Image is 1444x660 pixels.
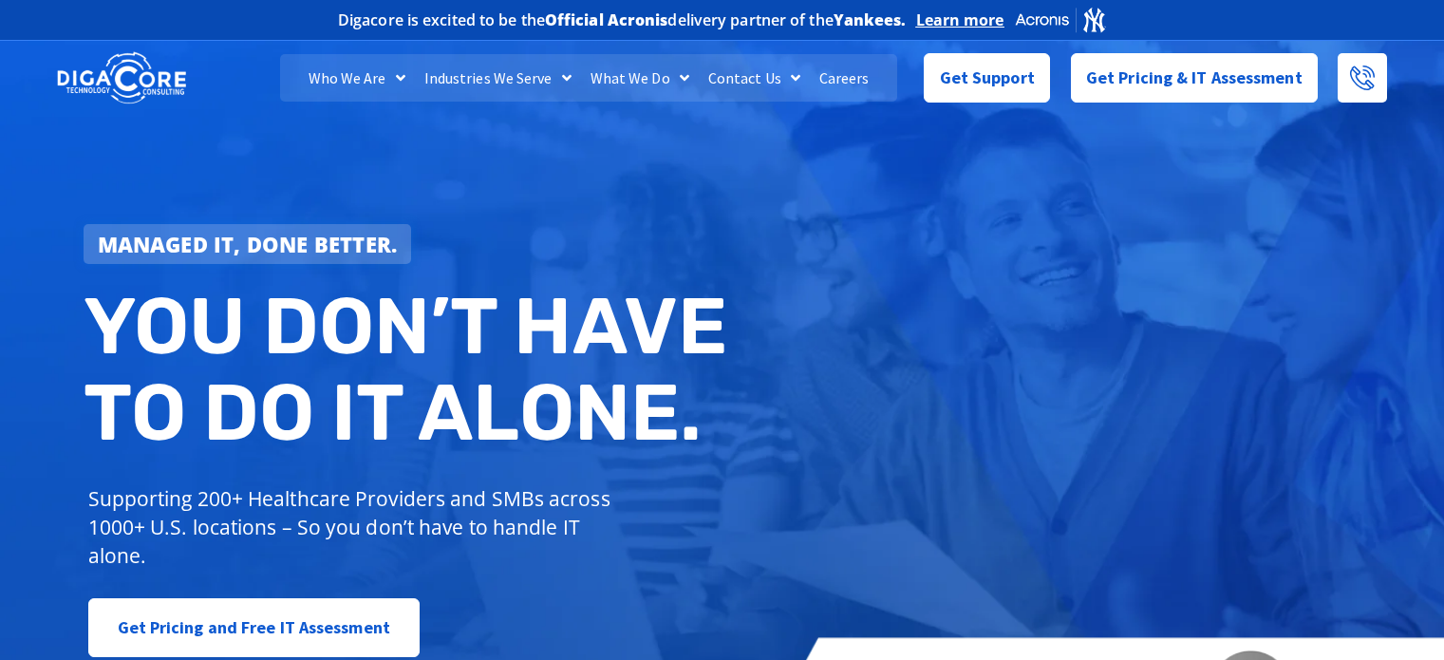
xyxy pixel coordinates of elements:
[699,54,810,102] a: Contact Us
[1086,59,1303,97] span: Get Pricing & IT Assessment
[924,53,1050,103] a: Get Support
[916,10,1004,29] a: Learn more
[338,12,907,28] h2: Digacore is excited to be the delivery partner of the
[280,54,897,102] nav: Menu
[1014,6,1107,33] img: Acronis
[940,59,1035,97] span: Get Support
[1071,53,1318,103] a: Get Pricing & IT Assessment
[88,598,420,657] a: Get Pricing and Free IT Assessment
[581,54,699,102] a: What We Do
[88,484,619,570] p: Supporting 200+ Healthcare Providers and SMBs across 1000+ U.S. locations – So you don’t have to ...
[415,54,581,102] a: Industries We Serve
[84,283,737,457] h2: You don’t have to do IT alone.
[545,9,668,30] b: Official Acronis
[299,54,415,102] a: Who We Are
[98,230,398,258] strong: Managed IT, done better.
[810,54,879,102] a: Careers
[84,224,412,264] a: Managed IT, done better.
[57,50,186,106] img: DigaCore Technology Consulting
[834,9,907,30] b: Yankees.
[118,609,390,647] span: Get Pricing and Free IT Assessment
